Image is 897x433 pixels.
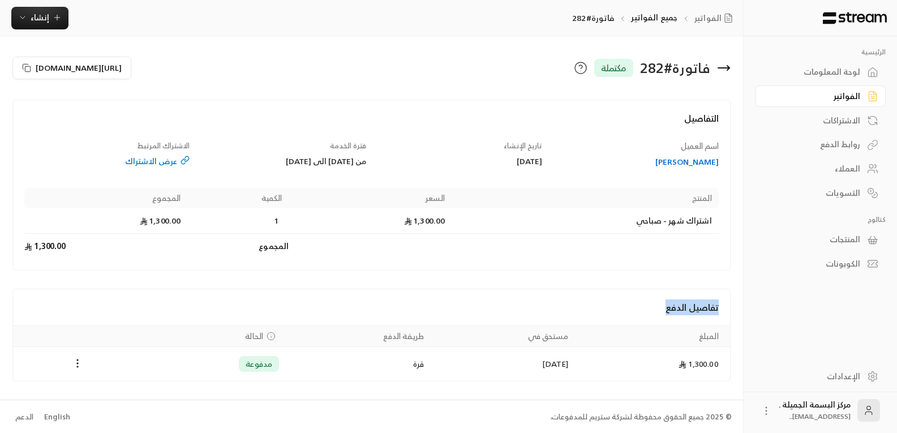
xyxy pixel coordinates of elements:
th: المبلغ [575,326,730,347]
p: الرئيسية [755,48,886,57]
td: [DATE] [431,347,575,381]
div: العملاء [769,163,860,174]
div: الفواتير [769,91,860,102]
a: الدعم [11,407,37,427]
a: عرض الاشتراك [24,156,190,167]
a: لوحة المعلومات [755,61,886,83]
th: المجموع [24,188,187,208]
th: مستحق في [431,326,575,347]
th: طريقة الدفع [286,326,431,347]
span: [URL][DOMAIN_NAME] [36,61,122,75]
div: مركز البسمة الجميلة . [779,399,851,422]
p: كتالوج [755,215,886,224]
a: جميع الفواتير [631,10,677,24]
span: اسم العميل [681,139,719,153]
table: Products [24,188,719,259]
td: 1,300.00 [24,208,187,234]
a: الفواتير [694,12,737,24]
a: العملاء [755,158,886,180]
div: English [44,411,70,423]
div: روابط الدفع [769,139,860,150]
h4: التفاصيل [24,112,719,136]
div: لوحة المعلومات [769,66,860,78]
span: تاريخ الإنشاء [504,139,542,152]
img: Logo [822,12,888,24]
th: السعر [289,188,452,208]
span: الاشتراك المرتبط [137,139,190,152]
span: مدفوعة [246,358,272,370]
td: 1,300.00 [575,347,730,381]
span: 1 [271,215,282,226]
th: المنتج [452,188,718,208]
div: التسويات [769,187,860,199]
a: [PERSON_NAME] [553,156,719,168]
div: الاشتراكات [769,115,860,126]
div: © 2025 جميع الحقوق محفوظة لشركة ستريم للمدفوعات. [550,411,732,423]
h4: تفاصيل الدفع [24,301,719,314]
a: الفواتير [755,85,886,108]
div: [DATE] [377,156,542,167]
button: [URL][DOMAIN_NAME] [12,57,131,79]
div: الإعدادات [769,371,860,382]
nav: breadcrumb [572,12,737,24]
div: من [DATE] الى [DATE] [201,156,366,167]
a: الكوبونات [755,253,886,275]
span: الحالة [245,331,263,342]
td: اشتراك شهر - صباحي [452,208,718,234]
span: إنشاء [31,10,49,24]
span: مكتملة [601,61,626,75]
td: المجموع [187,234,289,259]
button: إنشاء [11,7,68,29]
a: المنتجات [755,229,886,251]
a: الإعدادات [755,365,886,387]
a: روابط الدفع [755,134,886,156]
table: Payments [13,325,730,381]
div: الكوبونات [769,258,860,269]
span: [EMAIL_ADDRESS]... [789,410,851,422]
p: فاتورة#282 [572,12,614,24]
th: الكمية [187,188,289,208]
span: فترة الخدمة [330,139,366,152]
a: الاشتراكات [755,109,886,131]
td: قرة [286,347,431,381]
td: 1,300.00 [289,208,452,234]
td: 1,300.00 [24,234,187,259]
a: التسويات [755,182,886,204]
div: فاتورة # 282 [640,59,710,77]
div: المنتجات [769,234,860,245]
